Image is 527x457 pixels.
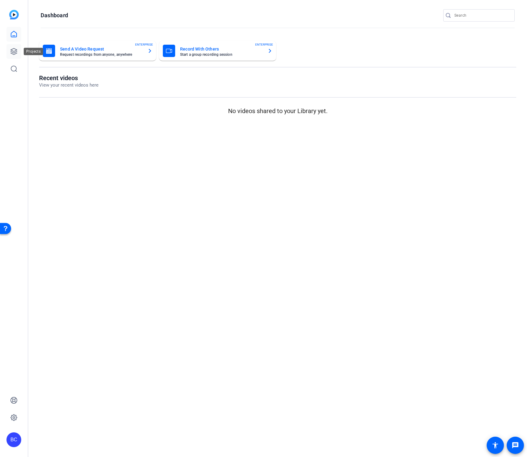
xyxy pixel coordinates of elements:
[39,106,516,116] p: No videos shared to your Library yet.
[512,442,519,449] mat-icon: message
[255,42,273,47] span: ENTERPRISE
[180,45,263,53] mat-card-title: Record With Others
[159,41,276,61] button: Record With OthersStart a group recording sessionENTERPRISE
[41,12,68,19] h1: Dashboard
[60,53,143,56] mat-card-subtitle: Request recordings from anyone, anywhere
[454,12,510,19] input: Search
[6,432,21,447] div: BC
[180,53,263,56] mat-card-subtitle: Start a group recording session
[492,442,499,449] mat-icon: accessibility
[39,82,99,89] p: View your recent videos here
[24,48,43,55] div: Projects
[135,42,153,47] span: ENTERPRISE
[39,74,99,82] h1: Recent videos
[9,10,19,19] img: blue-gradient.svg
[60,45,143,53] mat-card-title: Send A Video Request
[39,41,156,61] button: Send A Video RequestRequest recordings from anyone, anywhereENTERPRISE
